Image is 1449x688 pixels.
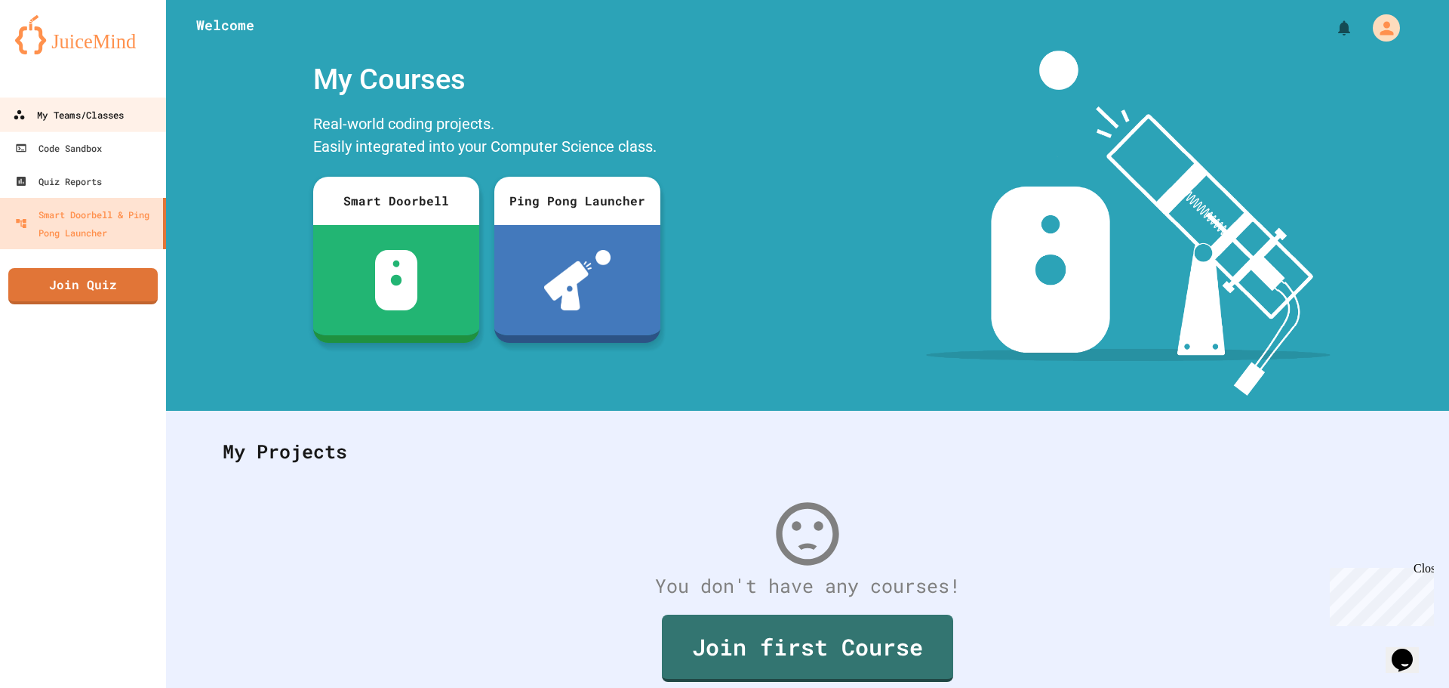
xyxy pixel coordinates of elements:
[1386,628,1434,673] iframe: chat widget
[15,172,102,190] div: Quiz Reports
[13,106,124,125] div: My Teams/Classes
[375,250,418,310] img: sdb-white.svg
[313,177,479,225] div: Smart Doorbell
[926,51,1331,396] img: banner-image-my-projects.png
[662,615,953,682] a: Join first Course
[494,177,660,225] div: Ping Pong Launcher
[1324,562,1434,626] iframe: chat widget
[15,15,151,54] img: logo-orange.svg
[15,205,157,242] div: Smart Doorbell & Ping Pong Launcher
[6,6,104,96] div: Chat with us now!Close
[8,268,158,304] a: Join Quiz
[544,250,611,310] img: ppl-with-ball.png
[1307,15,1357,41] div: My Notifications
[306,109,668,165] div: Real-world coding projects. Easily integrated into your Computer Science class.
[1357,11,1404,45] div: My Account
[208,572,1407,600] div: You don't have any courses!
[208,422,1407,481] div: My Projects
[306,51,668,109] div: My Courses
[15,139,102,157] div: Code Sandbox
